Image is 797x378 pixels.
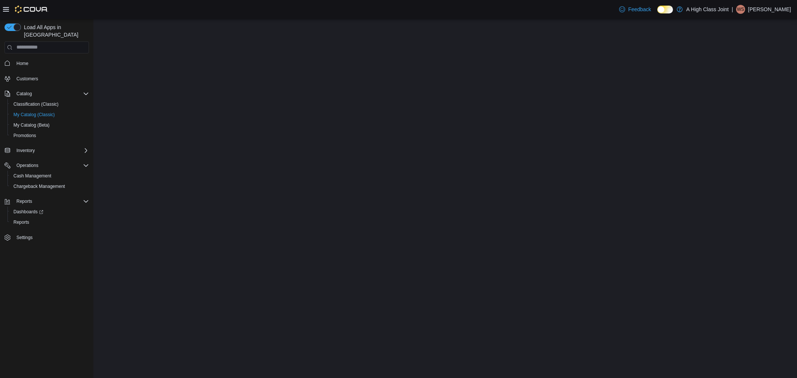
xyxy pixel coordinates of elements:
[1,73,92,84] button: Customers
[13,219,29,225] span: Reports
[21,24,89,38] span: Load All Apps in [GEOGRAPHIC_DATA]
[13,161,89,170] span: Operations
[13,146,89,155] span: Inventory
[10,100,89,109] span: Classification (Classic)
[7,130,92,141] button: Promotions
[10,121,53,130] a: My Catalog (Beta)
[13,161,41,170] button: Operations
[13,59,89,68] span: Home
[10,100,62,109] a: Classification (Classic)
[15,6,48,13] img: Cova
[16,91,32,97] span: Catalog
[13,133,36,139] span: Promotions
[10,110,58,119] a: My Catalog (Classic)
[16,162,38,168] span: Operations
[732,5,733,14] p: |
[13,233,35,242] a: Settings
[16,235,33,241] span: Settings
[10,121,89,130] span: My Catalog (Beta)
[13,89,89,98] span: Catalog
[16,198,32,204] span: Reports
[7,181,92,192] button: Chargeback Management
[13,74,89,83] span: Customers
[13,146,38,155] button: Inventory
[10,182,68,191] a: Chargeback Management
[737,5,744,14] span: WS
[686,5,729,14] p: A High Class Joint
[7,109,92,120] button: My Catalog (Classic)
[13,112,55,118] span: My Catalog (Classic)
[13,101,59,107] span: Classification (Classic)
[10,182,89,191] span: Chargeback Management
[628,6,651,13] span: Feedback
[1,160,92,171] button: Operations
[10,218,89,227] span: Reports
[7,171,92,181] button: Cash Management
[7,99,92,109] button: Classification (Classic)
[13,122,50,128] span: My Catalog (Beta)
[616,2,654,17] a: Feedback
[10,171,89,180] span: Cash Management
[13,209,43,215] span: Dashboards
[16,148,35,154] span: Inventory
[1,196,92,207] button: Reports
[1,232,92,243] button: Settings
[16,61,28,66] span: Home
[748,5,791,14] p: [PERSON_NAME]
[10,218,32,227] a: Reports
[10,110,89,119] span: My Catalog (Classic)
[13,197,35,206] button: Reports
[1,89,92,99] button: Catalog
[1,145,92,156] button: Inventory
[13,233,89,242] span: Settings
[657,6,673,13] input: Dark Mode
[7,217,92,227] button: Reports
[10,171,54,180] a: Cash Management
[736,5,745,14] div: William Sedgwick
[13,173,51,179] span: Cash Management
[13,197,89,206] span: Reports
[1,58,92,69] button: Home
[13,74,41,83] a: Customers
[10,207,46,216] a: Dashboards
[4,55,89,263] nav: Complex example
[13,59,31,68] a: Home
[13,89,35,98] button: Catalog
[7,207,92,217] a: Dashboards
[10,131,89,140] span: Promotions
[10,207,89,216] span: Dashboards
[13,183,65,189] span: Chargeback Management
[16,76,38,82] span: Customers
[10,131,39,140] a: Promotions
[7,120,92,130] button: My Catalog (Beta)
